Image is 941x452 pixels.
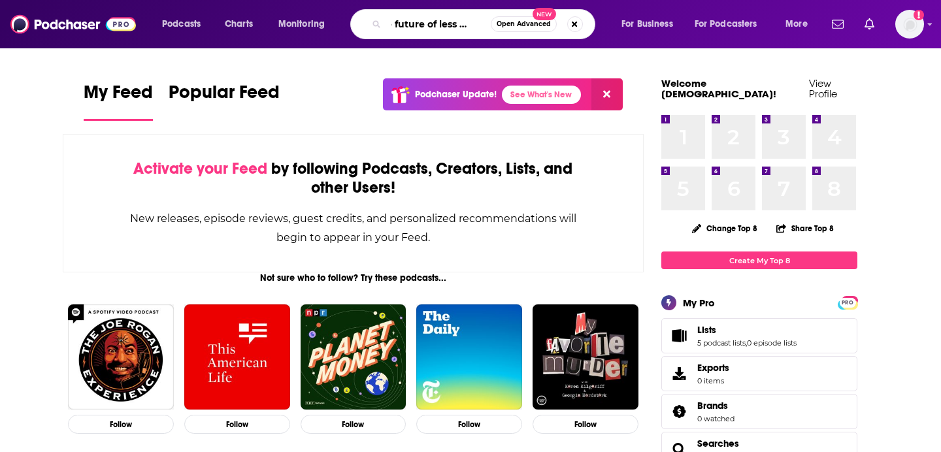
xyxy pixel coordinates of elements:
[666,327,692,345] a: Lists
[661,394,857,429] span: Brands
[809,77,837,100] a: View Profile
[153,14,218,35] button: open menu
[661,356,857,391] a: Exports
[895,10,924,39] img: User Profile
[162,15,201,33] span: Podcasts
[895,10,924,39] span: Logged in as chardin
[216,14,261,35] a: Charts
[697,324,716,336] span: Lists
[621,15,673,33] span: For Business
[697,376,729,385] span: 0 items
[895,10,924,39] button: Show profile menu
[10,12,136,37] img: Podchaser - Follow, Share and Rate Podcasts
[497,21,551,27] span: Open Advanced
[84,81,153,121] a: My Feed
[129,159,578,197] div: by following Podcasts, Creators, Lists, and other Users!
[859,13,880,35] a: Show notifications dropdown
[225,15,253,33] span: Charts
[697,438,739,449] a: Searches
[533,304,638,410] img: My Favorite Murder with Karen Kilgariff and Georgia Hardstark
[278,15,325,33] span: Monitoring
[697,338,746,347] a: 5 podcast lists
[68,304,174,410] img: The Joe Rogan Experience
[661,318,857,353] span: Lists
[686,14,776,35] button: open menu
[502,86,581,104] a: See What's New
[840,297,855,307] a: PRO
[747,338,797,347] a: 0 episode lists
[697,362,729,374] span: Exports
[697,324,797,336] a: Lists
[612,14,689,35] button: open menu
[827,13,849,35] a: Show notifications dropdown
[666,402,692,421] a: Brands
[491,16,557,32] button: Open AdvancedNew
[63,272,644,283] div: Not sure who to follow? Try these podcasts...
[785,15,808,33] span: More
[661,77,776,100] a: Welcome [DEMOGRAPHIC_DATA]!
[697,414,735,423] a: 0 watched
[683,297,715,309] div: My Pro
[386,14,491,35] input: Search podcasts, credits, & more...
[68,415,174,434] button: Follow
[695,15,757,33] span: For Podcasters
[533,8,556,20] span: New
[776,216,834,241] button: Share Top 8
[416,304,522,410] img: The Daily
[415,89,497,100] p: Podchaser Update!
[133,159,267,178] span: Activate your Feed
[746,338,747,347] span: ,
[363,9,608,39] div: Search podcasts, credits, & more...
[776,14,824,35] button: open menu
[666,364,692,383] span: Exports
[301,304,406,410] img: Planet Money
[533,415,638,434] button: Follow
[684,220,765,236] button: Change Top 8
[697,400,735,412] a: Brands
[269,14,342,35] button: open menu
[697,400,728,412] span: Brands
[184,415,290,434] button: Follow
[840,298,855,308] span: PRO
[169,81,280,111] span: Popular Feed
[914,10,924,20] svg: Add a profile image
[416,415,522,434] button: Follow
[184,304,290,410] img: This American Life
[301,415,406,434] button: Follow
[661,251,857,269] a: Create My Top 8
[169,81,280,121] a: Popular Feed
[84,81,153,111] span: My Feed
[129,209,578,247] div: New releases, episode reviews, guest credits, and personalized recommendations will begin to appe...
